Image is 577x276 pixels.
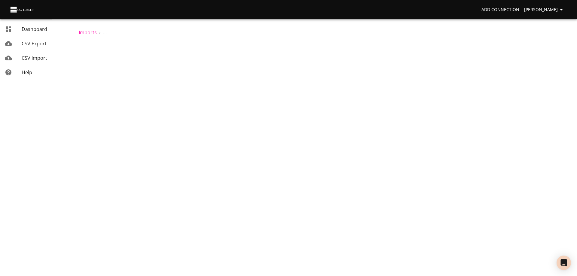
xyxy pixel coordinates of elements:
[22,55,47,61] span: CSV Import
[522,4,567,15] button: [PERSON_NAME]
[79,29,97,36] a: Imports
[22,40,47,47] span: CSV Export
[524,6,565,14] span: [PERSON_NAME]
[103,29,107,36] p: ...
[10,5,35,14] img: CSV Loader
[99,29,101,36] li: ›
[22,69,32,76] span: Help
[557,256,571,270] div: Open Intercom Messenger
[479,4,522,15] a: Add Connection
[22,26,47,32] span: Dashboard
[481,6,519,14] span: Add Connection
